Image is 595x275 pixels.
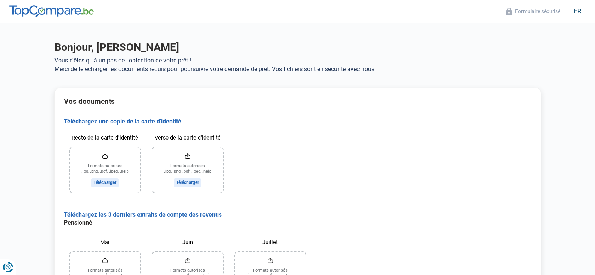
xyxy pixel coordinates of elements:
label: Juillet [235,236,306,249]
button: Formulaire sécurisé [504,7,563,16]
h3: Téléchargez une copie de la carte d'identité [64,118,532,126]
label: Mai [70,236,140,249]
div: Pensionné [64,219,312,227]
h1: Bonjour, [PERSON_NAME] [54,41,541,54]
h2: Vos documents [64,97,532,106]
label: Verso de la carte d'identité [152,131,223,144]
img: TopCompare.be [9,5,94,17]
p: Vous n'êtes qu'à un pas de l'obtention de votre prêt ! [54,57,541,64]
div: fr [569,8,586,15]
label: Recto de la carte d'identité [70,131,140,144]
p: Merci de télécharger les documents requis pour poursuivre votre demande de prêt. Vos fichiers son... [54,65,541,73]
label: Juin [152,236,223,249]
h3: Téléchargez les 3 derniers extraits de compte des revenus [64,211,532,219]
